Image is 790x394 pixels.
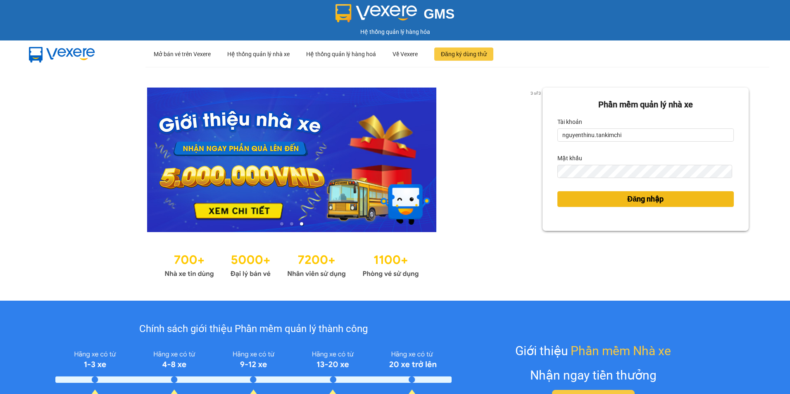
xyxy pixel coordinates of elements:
[336,4,417,22] img: logo 2
[280,222,283,225] li: slide item 1
[290,222,293,225] li: slide item 2
[627,193,664,205] span: Đăng nhập
[557,98,734,111] div: Phần mềm quản lý nhà xe
[557,191,734,207] button: Đăng nhập
[528,88,543,98] p: 3 of 3
[21,40,103,68] img: mbUUG5Q.png
[393,41,418,67] div: Về Vexere
[300,222,303,225] li: slide item 3
[515,341,671,361] div: Giới thiệu
[154,41,211,67] div: Mở bán vé trên Vexere
[557,165,732,178] input: Mật khẩu
[557,152,582,165] label: Mật khẩu
[336,12,455,19] a: GMS
[530,366,657,385] div: Nhận ngay tiền thưởng
[557,115,582,128] label: Tài khoản
[227,41,290,67] div: Hệ thống quản lý nhà xe
[434,47,493,61] button: Đăng ký dùng thử
[41,88,53,232] button: previous slide / item
[557,128,734,142] input: Tài khoản
[55,321,452,337] div: Chính sách giới thiệu Phần mềm quản lý thành công
[571,341,671,361] span: Phần mềm Nhà xe
[441,50,487,59] span: Đăng ký dùng thử
[2,27,788,36] div: Hệ thống quản lý hàng hóa
[424,6,454,21] span: GMS
[306,41,376,67] div: Hệ thống quản lý hàng hoá
[531,88,543,232] button: next slide / item
[164,249,419,280] img: Statistics.png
